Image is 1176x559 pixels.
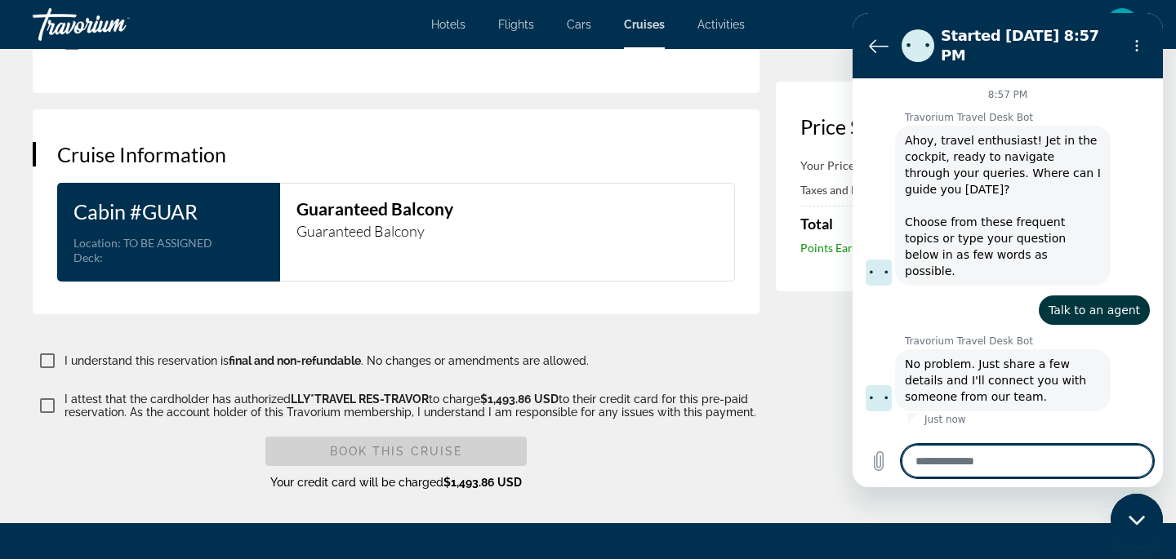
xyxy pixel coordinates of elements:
[229,354,361,367] span: final and non-refundable
[800,114,1119,139] h3: Price Summary
[73,251,264,265] div: :
[73,199,264,224] h3: GUAR
[57,142,735,166] h3: Cruise Information
[296,222,718,240] p: Guaranteed Balcony
[498,18,534,31] a: Flights
[800,181,890,197] button: Show Taxes and Fees breakdown
[73,199,142,224] span: Cabin #
[270,476,522,489] span: Your credit card will be charged
[800,215,833,233] span: Total
[624,18,665,31] a: Cruises
[697,18,745,31] a: Activities
[291,393,429,406] span: LLY*TRAVEL RES-TRAVOR
[73,236,118,250] span: Location
[65,393,759,419] p: I attest that the cardholder has authorized to charge to their credit card for this pre-paid rese...
[800,158,854,172] span: Your Price
[480,393,559,406] span: $1,493.86 USD
[567,18,591,31] a: Cars
[431,18,465,31] a: Hotels
[73,236,264,251] div: : TO BE ASSIGNED
[800,241,871,259] span: Points Earned
[1101,7,1143,42] button: User Menu
[443,476,522,489] span: $1,493.86 USD
[73,251,100,264] span: Deck
[853,13,1163,487] iframe: Messaging window
[1111,494,1163,546] iframe: Button to launch messaging window, conversation in progress
[800,183,874,197] span: Taxes and Fees
[65,354,589,367] p: I understand this reservation is . No changes or amendments are allowed.
[296,200,718,218] h3: Guaranteed Balcony
[33,3,196,46] a: Travorium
